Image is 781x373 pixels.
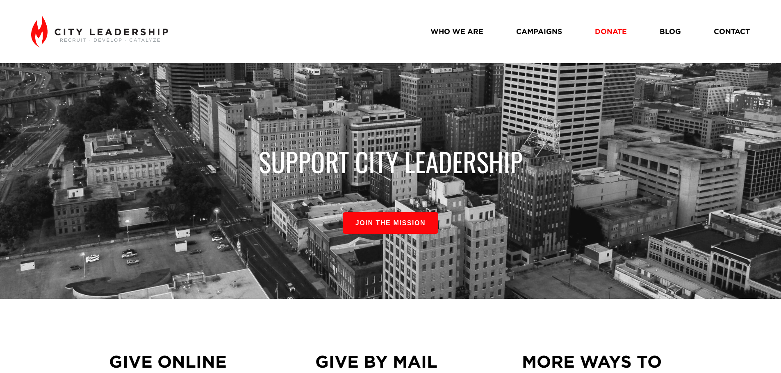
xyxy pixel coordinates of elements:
[343,212,438,234] a: join the mission
[714,24,750,38] a: CONTACT
[109,350,260,373] h2: Give online
[259,142,523,181] span: Support City Leadership
[31,16,168,47] img: City Leadership - Recruit. Develop. Catalyze.
[315,350,466,373] h2: Give By Mail
[430,24,483,38] a: WHO WE ARE
[660,24,681,38] a: BLOG
[595,24,627,38] a: DONATE
[516,24,562,38] a: CAMPAIGNS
